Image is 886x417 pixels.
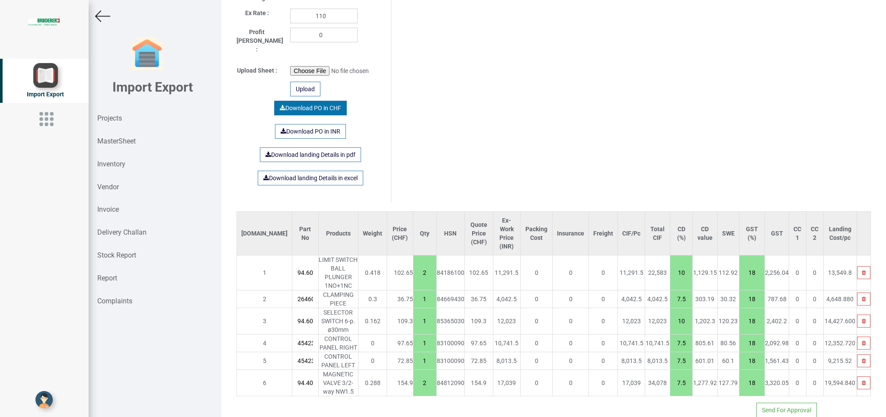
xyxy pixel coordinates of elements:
td: 5 [237,352,292,370]
td: 0.418 [358,255,387,290]
a: Download PO in INR [275,124,346,139]
td: 83100090 [436,334,464,352]
strong: Projects [97,114,122,122]
td: 60.1 [717,352,739,370]
td: 0 [589,308,618,334]
th: [DOMAIN_NAME] [237,212,292,255]
strong: Complaints [97,297,132,305]
td: 17,039 [618,370,645,396]
td: 4,042.5 [493,290,520,308]
strong: Vendor [97,183,119,191]
td: 12,023 [618,308,645,334]
div: SELECTOR SWITCH 6-p. ø30mm [319,308,358,334]
td: 72.85 [464,352,493,370]
td: 11,291.5 [493,255,520,290]
td: 0 [789,308,806,334]
td: 14,427.600 [823,308,857,334]
th: CC 1 [789,212,806,255]
div: MAGNETIC VALVE 3/2-way NW1.5 [319,370,358,396]
td: 154.9 [387,370,413,396]
th: Insurance [553,212,589,255]
div: CLAMPING PIECE [319,290,358,308]
strong: Inventory [97,160,125,168]
td: 2,092.98 [765,334,789,352]
td: 0 [789,334,806,352]
td: 0.288 [358,370,387,396]
strong: Report [97,274,117,282]
label: Ex Rate : [245,9,269,17]
div: LIMIT SWITCH BALL PLUNGER 1NO+1NC [319,255,358,290]
label: Upload Sheet : [237,66,277,75]
th: Weight [358,212,387,255]
th: CD value [693,212,718,255]
td: 8,013.5 [645,352,670,370]
th: Quote Price (CHF) [464,212,493,255]
td: 1 [237,255,292,290]
div: Products [323,229,354,238]
b: Import Export [112,80,193,95]
td: 127.79 [717,370,739,396]
td: 0 [589,255,618,290]
td: 0 [553,308,589,334]
td: 0.162 [358,308,387,334]
td: 4,042.5 [618,290,645,308]
td: 1,277.92 [693,370,718,396]
td: 109.3 [387,308,413,334]
td: 112.92 [717,255,739,290]
div: Part No [297,225,313,242]
td: 4 [237,334,292,352]
td: 0 [806,334,823,352]
td: 2,256.04 [765,255,789,290]
td: 805.61 [693,334,718,352]
td: 36.75 [387,290,413,308]
div: CONTROL PANEL RIGHT [319,334,358,352]
td: 0 [789,352,806,370]
td: 12,023 [493,308,520,334]
td: 0.3 [358,290,387,308]
td: 154.9 [464,370,493,396]
td: 17,039 [493,370,520,396]
td: 10,741.5 [618,334,645,352]
img: garage-closed.png [130,37,164,71]
td: 0 [553,290,589,308]
th: HSN [436,212,464,255]
strong: MasterSheet [97,137,136,145]
a: Download landing Details in excel [258,171,363,185]
td: 2 [237,290,292,308]
a: Download landing Details in pdf [260,147,361,162]
td: 6 [237,370,292,396]
th: Landing Cost/pc [823,212,857,255]
td: 22,583 [645,255,670,290]
td: 102.65 [387,255,413,290]
td: 12,352.720 [823,334,857,352]
td: 109.3 [464,308,493,334]
td: 97.65 [464,334,493,352]
th: CD (%) [670,212,693,255]
strong: Invoice [97,205,119,213]
td: 0 [553,352,589,370]
span: Import Export [27,91,64,98]
a: Download PO in CHF [274,101,347,115]
strong: Stock Report [97,251,136,259]
td: 787.68 [765,290,789,308]
th: CIF/Pc [618,212,645,255]
td: 303.19 [693,290,718,308]
td: 83100090 [436,352,464,370]
td: 10,741.5 [493,334,520,352]
th: Qty [413,212,436,255]
th: GST (%) [739,212,764,255]
td: 0 [520,352,553,370]
th: Freight [589,212,618,255]
td: 84669430 [436,290,464,308]
th: SWE [717,212,739,255]
td: 4,042.5 [645,290,670,308]
td: 1,561.43 [765,352,789,370]
td: 72.85 [387,352,413,370]
th: Price (CHF) [387,212,413,255]
td: 0 [553,334,589,352]
div: Upload [290,82,320,96]
td: 84812090 [436,370,464,396]
td: 0 [358,334,387,352]
div: CONTROL PANEL LEFT [319,352,358,369]
td: 12,023 [645,308,670,334]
